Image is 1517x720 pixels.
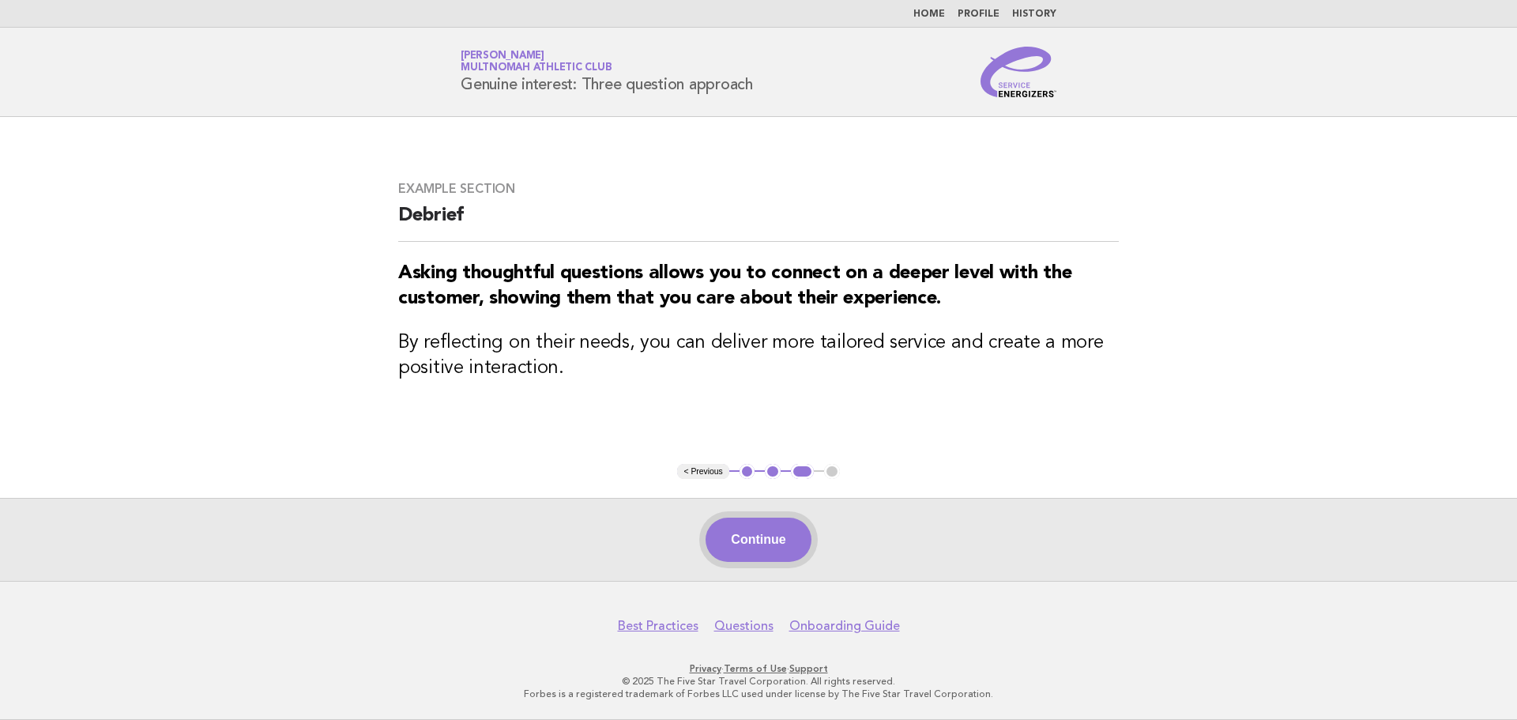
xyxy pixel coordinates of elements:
[765,464,781,480] button: 2
[913,9,945,19] a: Home
[958,9,999,19] a: Profile
[461,63,612,74] span: Multnomah Athletic Club
[706,518,811,562] button: Continue
[690,663,721,674] a: Privacy
[461,51,753,92] h1: Genuine interest: Three question approach
[981,47,1056,97] img: Service Energizers
[275,688,1242,700] p: Forbes is a registered trademark of Forbes LLC used under license by The Five Star Travel Corpora...
[618,618,698,634] a: Best Practices
[714,618,774,634] a: Questions
[677,464,728,480] button: < Previous
[791,464,814,480] button: 3
[275,675,1242,688] p: © 2025 The Five Star Travel Corporation. All rights reserved.
[275,662,1242,675] p: · ·
[398,181,1119,197] h3: Example Section
[398,203,1119,242] h2: Debrief
[398,330,1119,381] h3: By reflecting on their needs, you can deliver more tailored service and create a more positive in...
[1012,9,1056,19] a: History
[398,264,1071,308] strong: Asking thoughtful questions allows you to connect on a deeper level with the customer, showing th...
[740,464,755,480] button: 1
[789,618,900,634] a: Onboarding Guide
[724,663,787,674] a: Terms of Use
[461,51,612,73] a: [PERSON_NAME]Multnomah Athletic Club
[789,663,828,674] a: Support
